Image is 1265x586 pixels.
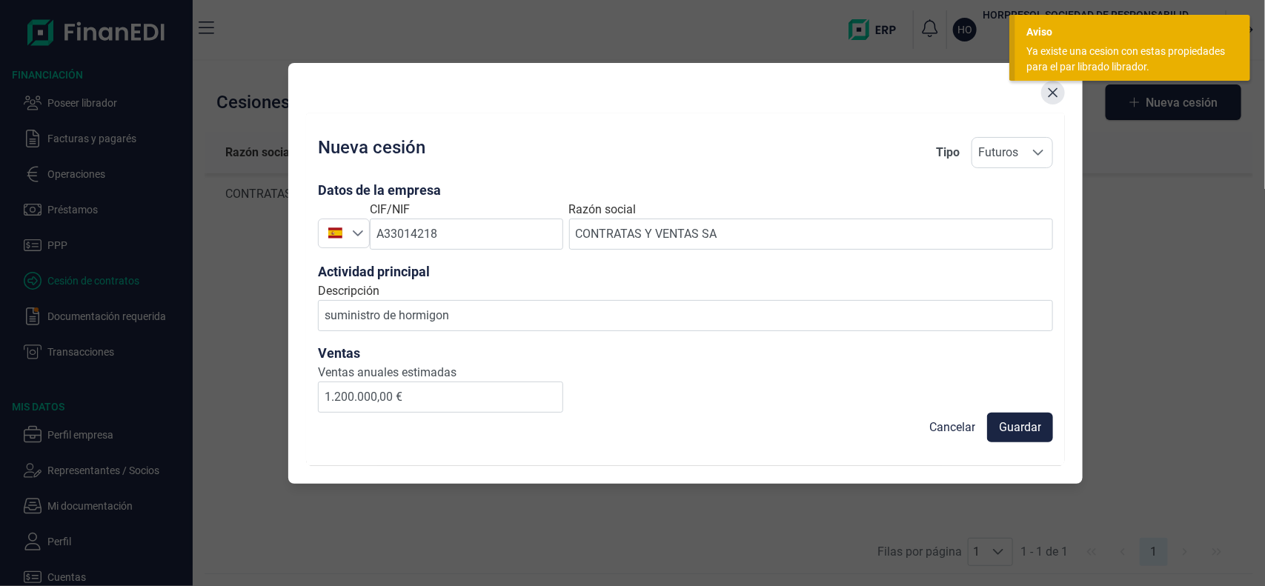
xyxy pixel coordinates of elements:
[318,137,425,168] h2: Nueva cesión
[318,180,1053,201] h3: Datos de la empresa
[972,138,1024,167] span: Futuros
[318,282,379,300] label: Descripción
[569,201,637,219] label: Razón social
[318,262,1053,282] h3: Actividad principal
[929,419,975,436] span: Cancelar
[1026,44,1228,75] div: Ya existe una cesion con estas propiedades para el par librado librador.
[987,413,1053,442] button: Guardar
[999,419,1041,436] span: Guardar
[318,364,563,382] label: Ventas anuales estimadas
[370,201,410,219] label: CIF/NIF
[352,219,369,247] div: Seleccione un país
[318,343,563,364] h3: Ventas
[328,226,342,240] img: ES
[1024,138,1052,167] div: Seleccione una opción
[1026,24,1239,40] div: Aviso
[936,144,960,162] div: Tipo
[917,413,987,442] button: Cancelar
[318,382,563,413] input: 0,00€
[1041,81,1065,104] button: Close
